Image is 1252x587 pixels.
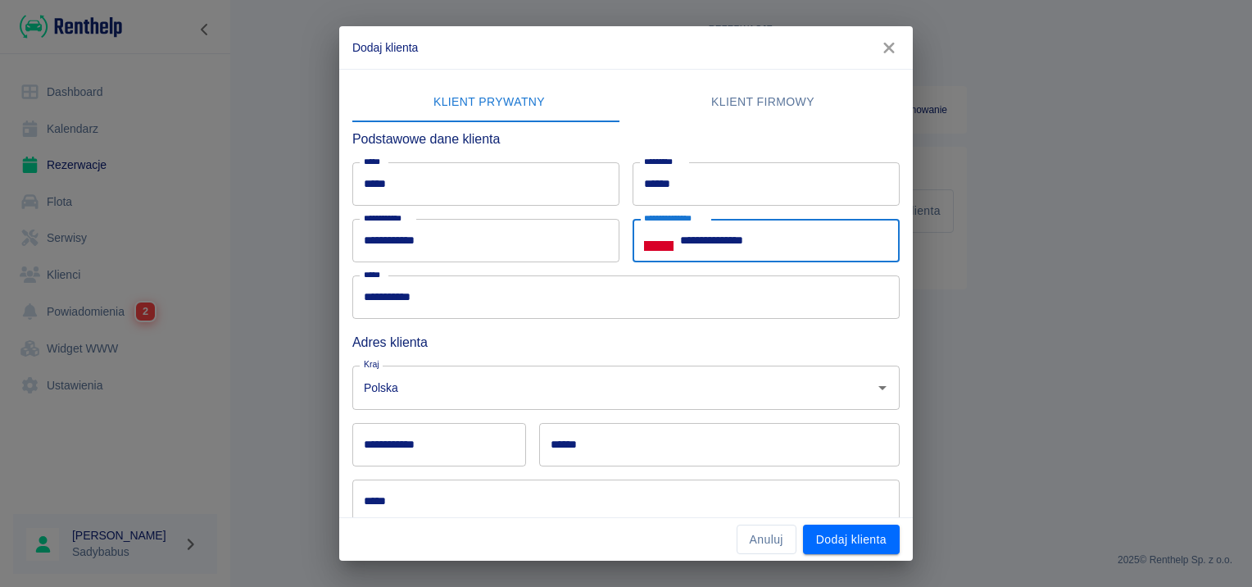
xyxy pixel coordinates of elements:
[352,129,900,149] h6: Podstawowe dane klienta
[871,376,894,399] button: Otwórz
[626,83,900,122] button: Klient firmowy
[803,525,900,555] button: Dodaj klienta
[352,83,626,122] button: Klient prywatny
[737,525,796,555] button: Anuluj
[339,26,913,69] h2: Dodaj klienta
[352,83,900,122] div: lab API tabs example
[352,332,900,353] h6: Adres klienta
[644,229,674,253] button: Select country
[364,358,379,371] label: Kraj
